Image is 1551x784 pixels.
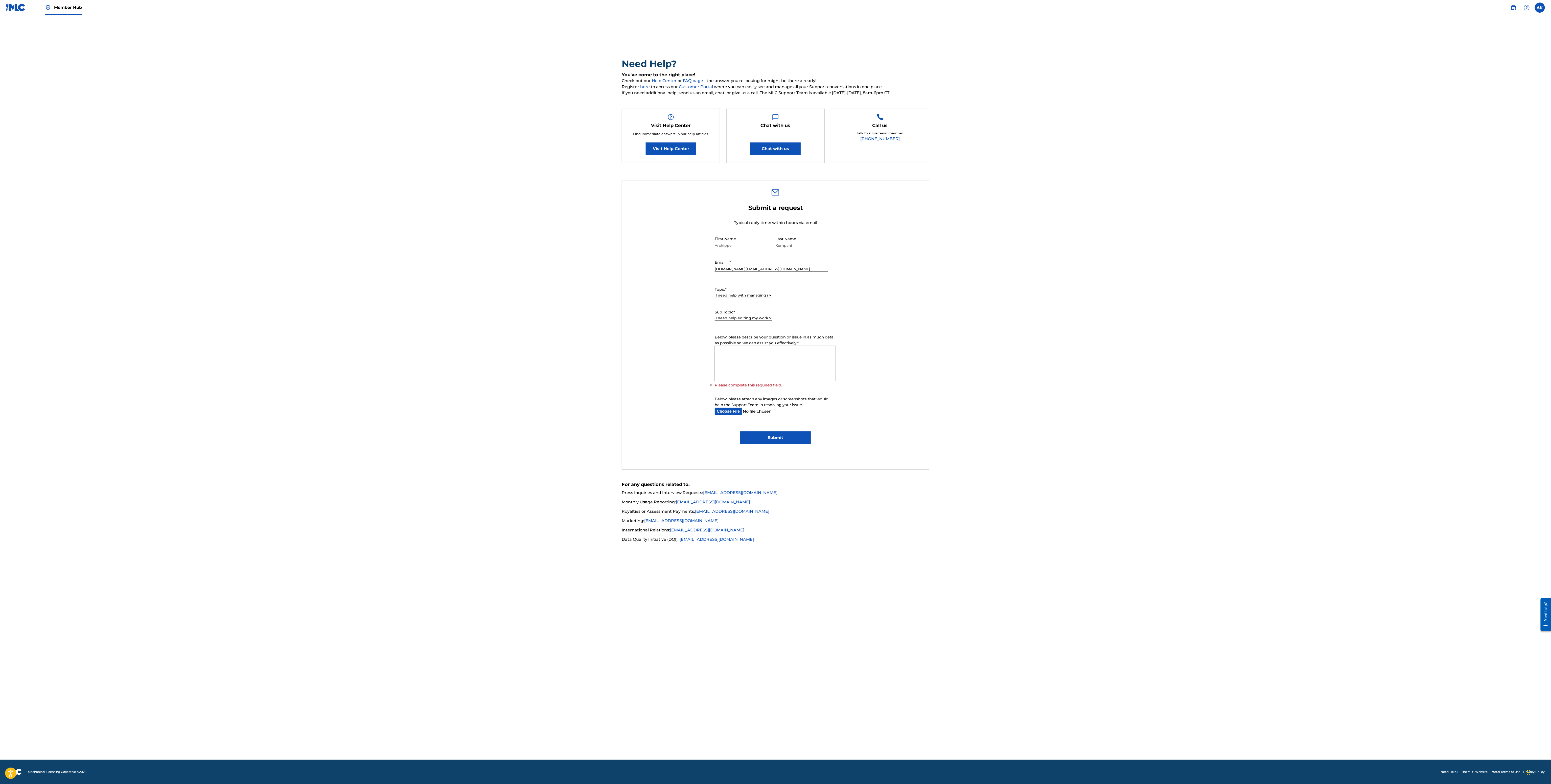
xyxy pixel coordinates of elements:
[622,536,929,543] li: Data Quality Initiative (DQI):
[1527,765,1530,780] div: Slepen
[646,142,696,155] a: Visit Help Center
[856,131,904,136] p: Talk to a live team member.
[644,518,719,523] a: [EMAIL_ADDRESS][DOMAIN_NAME]
[622,78,929,84] span: Check out our or - the answer you're looking for might be there already!
[622,527,929,536] li: International Relations:
[872,123,888,129] h5: Call us
[651,123,691,129] h5: Visit Help Center
[622,518,929,527] li: Marketing:
[760,123,790,129] h5: Chat with us
[622,58,929,69] h2: Need Help?
[715,310,733,314] span: Sub Topic
[676,500,750,504] a: [EMAIL_ADDRESS][DOMAIN_NAME]
[715,335,836,345] span: Below, please describe your question or issue in as much detail as possible so we can assist you ...
[703,490,777,495] a: [EMAIL_ADDRESS][DOMAIN_NAME]
[877,114,883,120] img: Help Box Image
[622,482,929,487] h5: For any questions related to:
[622,84,929,90] span: Register to access our where you can easily see and manage all your Support conversations in one ...
[715,383,782,387] label: Please complete this required field.
[715,397,828,407] span: Below, please attach any images or screenshots that would help the Support Team in resolving your...
[668,114,674,120] img: Help Box Image
[772,189,779,195] img: 0ff00501b51b535a1dc6.svg
[1511,5,1517,11] img: search
[1438,581,1551,784] iframe: Chat Widget
[1535,3,1545,13] div: User Menu
[1537,595,1551,635] iframe: Resource Center
[6,769,22,775] img: logo
[633,132,709,136] span: Find immediate answers in our help articles.
[622,72,929,78] h5: You've come to the right place!
[1509,3,1519,13] a: Public Search
[622,508,929,518] li: Royalties or Assessment Payments:
[1438,581,1551,784] div: Chatwidget
[28,770,86,774] span: Mechanical Licensing Collective © 2025
[1522,3,1532,13] div: Help
[860,136,900,141] a: [PHONE_NUMBER]
[750,142,801,155] button: Chat with us
[715,287,725,292] span: Topic
[734,220,817,225] span: Typical reply time: within hours via email
[715,204,836,212] h2: Submit a request
[695,509,769,514] a: [EMAIL_ADDRESS][DOMAIN_NAME]
[45,5,51,11] img: Top Rightsholder
[1524,5,1530,11] img: help
[622,490,929,499] li: Press Inquiries and Interview Requests:
[683,78,704,83] a: FAQ page
[622,90,929,96] span: If you need additional help, send us an email, chat, or give us a call. The MLC Support Team is a...
[6,4,26,11] img: MLC Logo
[679,84,714,89] a: Customer Portal
[740,431,811,444] input: Submit
[772,114,779,120] img: Help Box Image
[680,537,754,542] a: [EMAIL_ADDRESS][DOMAIN_NAME]
[670,528,744,532] a: [EMAIL_ADDRESS][DOMAIN_NAME]
[652,78,678,83] a: Help Center
[640,84,651,89] a: here
[54,5,82,10] span: Member Hub
[622,499,929,508] li: Monthly Usage Reporting:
